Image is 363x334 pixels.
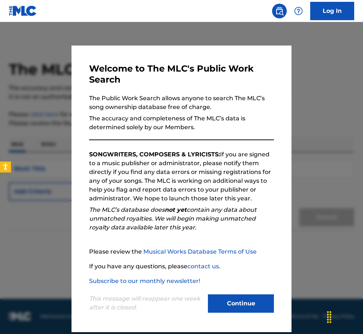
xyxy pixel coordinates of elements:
[89,151,220,158] strong: SONGWRITERS, COMPOSERS & LYRICISTS:
[89,294,203,312] p: This message will reappear one week after it is closed.
[89,94,274,112] p: The Public Work Search allows anyone to search The MLC’s song ownership database free of charge.
[89,262,274,271] p: If you have any questions, please .
[89,277,200,284] a: Subscribe to our monthly newsletter!
[275,7,284,15] img: search
[208,294,274,313] button: Continue
[323,306,335,328] div: Drag
[310,2,354,20] a: Log In
[9,6,37,16] img: MLC Logo
[291,4,306,18] div: Help
[89,150,274,203] p: If you are signed to a music publisher or administrator, please notify them directly if you find ...
[187,263,219,270] a: contact us
[143,248,257,255] a: Musical Works Database Terms of Use
[272,4,287,18] a: Public Search
[89,114,274,132] p: The accuracy and completeness of The MLC’s data is determined solely by our Members.
[294,7,303,15] img: help
[89,63,274,85] h3: Welcome to The MLC's Public Work Search
[89,247,274,256] p: Please review the
[165,206,187,213] strong: not yet
[326,299,363,334] iframe: Chat Widget
[89,206,257,231] em: The MLC’s database does contain any data about unmatched royalties. We will begin making unmatche...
